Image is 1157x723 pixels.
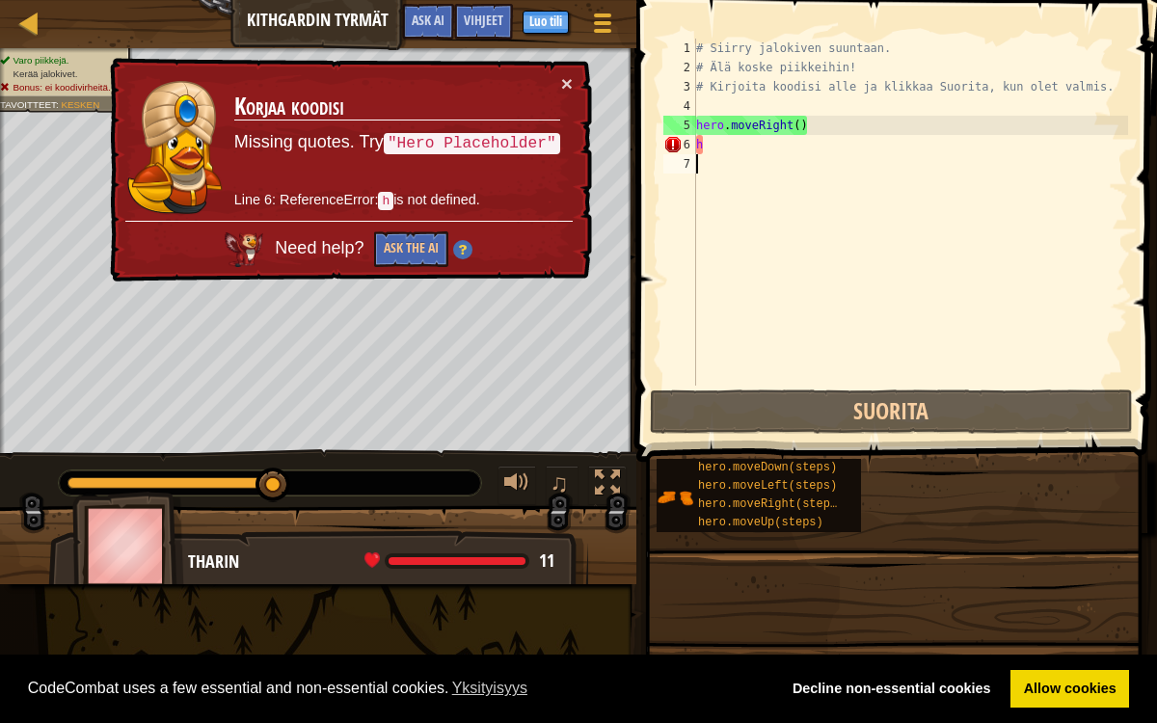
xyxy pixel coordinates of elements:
[374,231,448,267] button: Ask the AI
[698,461,837,474] span: hero.moveDown(steps)
[56,99,61,110] span: :
[275,239,368,258] span: Need help?
[698,479,837,493] span: hero.moveLeft(steps)
[449,674,531,703] a: learn more about cookies
[698,516,823,529] span: hero.moveUp(steps)
[663,77,696,96] div: 3
[663,39,696,58] div: 1
[13,82,110,93] span: Bonus: ei koodivirheitä.
[663,58,696,77] div: 2
[234,130,560,155] p: Missing quotes. Try
[546,466,578,505] button: ♫
[663,116,696,135] div: 5
[498,466,536,505] button: Aänenvoimakkuus
[364,552,554,570] div: health: 11 / 11
[188,549,569,575] div: Tharin
[588,466,627,505] button: Toggle fullscreen
[663,154,696,174] div: 7
[13,68,77,79] span: Kerää jalokivet.
[539,549,554,573] span: 11
[453,240,472,259] img: Hint
[464,11,503,29] span: Vihjeet
[578,4,627,49] button: Näytä pelivalikko
[779,670,1004,709] a: deny cookies
[234,190,560,211] p: Line 6: ReferenceError: is not defined.
[663,96,696,116] div: 4
[1010,670,1129,709] a: allow cookies
[561,73,573,94] button: ×
[378,192,393,210] code: h
[650,389,1133,434] button: Suorita
[13,55,68,66] span: Varo piikkejä.
[657,479,693,516] img: portrait.png
[225,232,263,267] img: AI
[663,135,696,154] div: 6
[412,11,444,29] span: Ask AI
[72,492,184,599] img: thang_avatar_frame.png
[384,133,560,154] code: "Hero Placeholder"
[698,497,844,511] span: hero.moveRight(steps)
[61,99,99,110] span: Kesken
[28,674,765,703] span: CodeCombat uses a few essential and non-essential cookies.
[126,80,223,216] img: duck_pender.png
[234,94,560,120] h3: Korjaa koodisi
[402,4,454,40] button: Ask AI
[523,11,569,34] button: Luo tili
[550,469,569,497] span: ♫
